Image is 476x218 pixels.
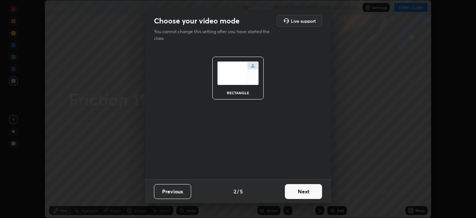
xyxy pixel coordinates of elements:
[217,61,259,85] img: normalScreenIcon.ae25ed63.svg
[240,187,243,195] h4: 5
[154,28,274,42] p: You cannot change this setting after you have started the class
[154,184,191,199] button: Previous
[285,184,322,199] button: Next
[154,16,239,26] h2: Choose your video mode
[234,187,236,195] h4: 2
[223,91,253,95] div: rectangle
[237,187,239,195] h4: /
[291,19,316,23] h5: Live support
